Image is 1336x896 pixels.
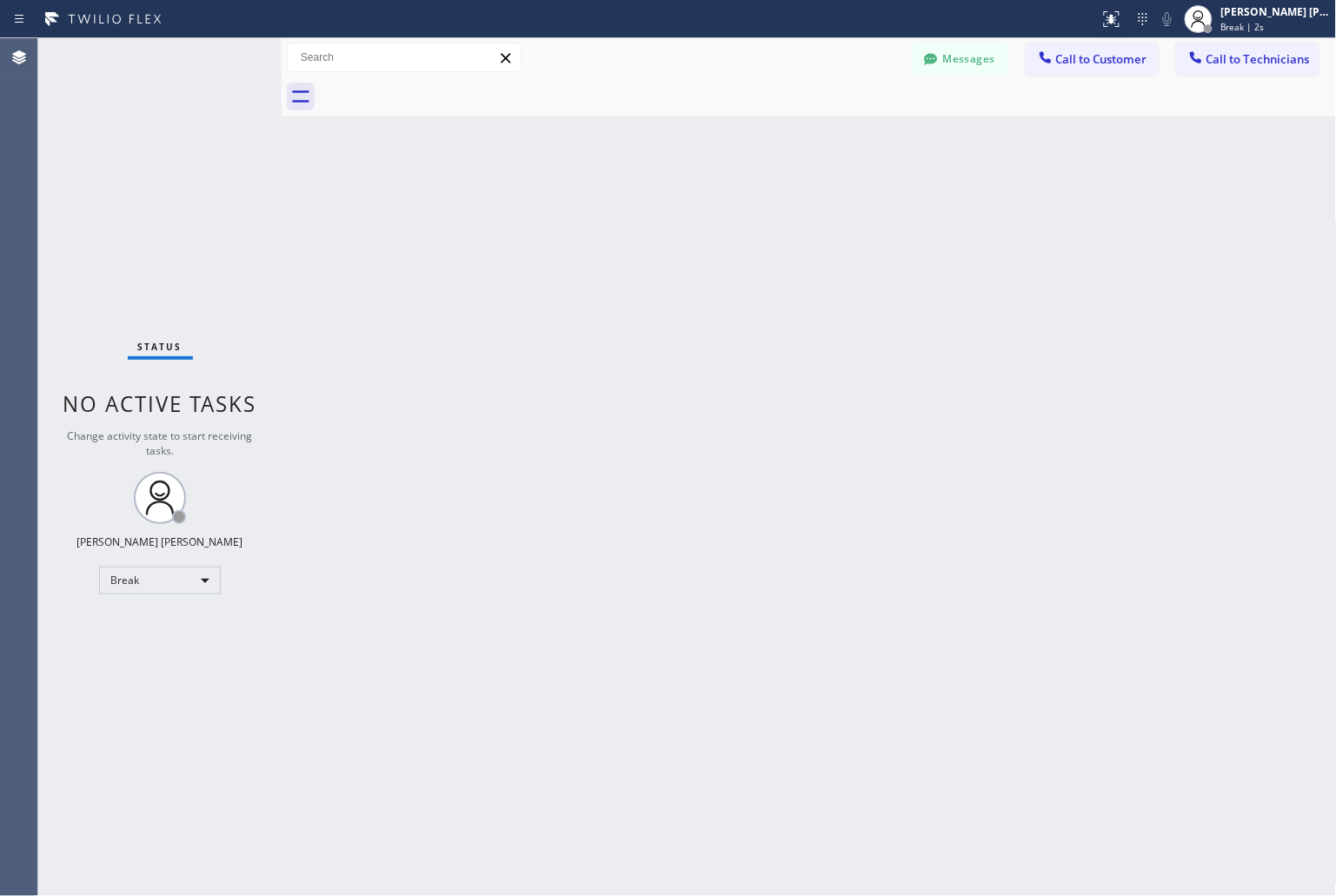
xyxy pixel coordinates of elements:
input: Search [288,43,521,71]
span: Break | 2s [1221,21,1265,33]
span: Call to Customer [1056,51,1147,67]
span: Change activity state to start receiving tasks. [68,428,253,458]
span: Call to Technicians [1206,51,1310,67]
div: [PERSON_NAME] [PERSON_NAME] [1221,4,1331,19]
div: Break [99,567,221,594]
div: [PERSON_NAME] [PERSON_NAME] [77,534,243,549]
button: Call to Customer [1026,43,1159,76]
button: Mute [1155,7,1180,31]
span: No active tasks [63,389,257,418]
button: Call to Technicians [1176,43,1319,76]
button: Messages [913,43,1008,76]
span: Status [138,341,183,353]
